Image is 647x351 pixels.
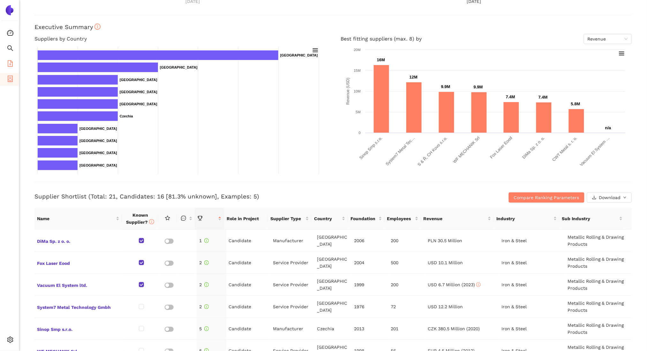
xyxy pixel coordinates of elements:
text: 9.9M [441,84,450,89]
span: star [165,216,170,221]
span: USD 10.1 Million [428,260,463,265]
text: Vacuum El System … [579,136,610,167]
span: 5 [199,326,209,331]
text: Fox Laser Eood [489,136,513,160]
td: 2004 [351,252,388,274]
span: setting [7,334,13,347]
td: 500 [388,252,425,274]
span: Supplier Type [270,215,304,222]
th: this column's title is Revenue,this column is sortable [421,208,494,230]
text: [GEOGRAPHIC_DATA] [160,65,198,69]
span: dashboard [7,27,13,40]
td: 201 [388,318,425,340]
span: USD 6.7 Million (2023) [428,282,481,287]
th: this column is sortable [177,208,195,230]
td: 200 [388,230,425,252]
span: Country [314,215,341,222]
td: [GEOGRAPHIC_DATA] [315,274,351,296]
th: this column's title is Name,this column is sortable [34,208,122,230]
td: [GEOGRAPHIC_DATA] [315,296,351,318]
td: Candidate [226,274,271,296]
td: Metallic Rolling & Drawing Products [565,274,632,296]
span: info-circle [204,326,209,331]
text: [GEOGRAPHIC_DATA] [120,102,157,106]
th: this column's title is Country,this column is sortable [312,208,348,230]
text: 12M [410,75,418,79]
th: this column's title is Supplier Type,this column is sortable [268,208,312,230]
span: down [623,196,627,200]
span: 2 [199,260,209,265]
td: 2006 [351,230,388,252]
text: DiMa Sp. z o. o. [521,136,545,160]
text: 10M [354,89,360,93]
span: 2 [199,304,209,309]
text: [GEOGRAPHIC_DATA] [79,127,117,131]
td: Iron & Steel [499,230,565,252]
text: n/a [605,125,612,130]
th: Role in Project [224,208,268,230]
button: Compare Ranking Parameters [509,192,584,203]
td: Service Provider [270,274,315,296]
span: Known Supplier? [126,213,154,225]
td: Candidate [226,296,271,318]
span: download [592,195,597,200]
text: 7.4M [538,95,548,100]
span: Name [37,215,115,222]
span: Foundation [350,215,377,222]
span: info-circle [204,238,209,243]
span: message [181,216,186,221]
span: trophy [198,216,203,221]
td: Iron & Steel [499,318,565,340]
span: Sinop Smp s.r.o. [37,325,120,333]
span: info-circle [204,260,209,265]
text: 16M [377,57,385,62]
text: [GEOGRAPHIC_DATA] [79,151,117,155]
span: info-circle [204,282,209,287]
text: WF MECHANIK Srl [452,135,481,164]
text: [GEOGRAPHIC_DATA] [120,78,157,82]
text: [GEOGRAPHIC_DATA] [280,53,318,57]
span: Revenue [588,34,628,44]
td: Iron & Steel [499,252,565,274]
text: Revenue (USD) [346,78,350,105]
td: Manufacturer [270,318,315,340]
span: 1 [199,238,209,243]
span: container [7,73,13,86]
span: info-circle [204,304,209,309]
span: Employees [387,215,414,222]
text: System7 Metal Tec… [385,136,416,167]
text: 5.8M [571,101,580,106]
span: search [7,43,13,56]
td: 1999 [351,274,388,296]
td: Metallic Rolling & Drawing Products [565,296,632,318]
td: Iron & Steel [499,274,565,296]
span: Vacuum El System ltd. [37,280,120,289]
td: Manufacturer [270,230,315,252]
text: 20M [354,48,360,52]
th: this column's title is Employees,this column is sortable [385,208,421,230]
text: 0 [358,131,360,135]
text: 5M [356,110,360,114]
td: Metallic Rolling & Drawing Products [565,318,632,340]
span: DiMa Sp. z o. o. [37,236,120,245]
th: this column's title is Industry,this column is sortable [494,208,560,230]
td: 1976 [351,296,388,318]
td: Service Provider [270,252,315,274]
text: 9.9M [474,85,483,89]
span: Download [599,194,621,201]
th: this column's title is Foundation,this column is sortable [348,208,384,230]
span: System7 Metal Technology Gmbh [37,302,120,311]
span: Sub Industry [562,215,618,222]
td: [GEOGRAPHIC_DATA] [315,230,351,252]
span: Revenue [424,215,486,222]
span: info-circle [149,219,154,224]
td: Iron & Steel [499,296,565,318]
span: Fox Laser Eood [37,258,120,267]
td: Candidate [226,318,271,340]
text: 7.4M [506,94,515,99]
span: Industry [496,215,552,222]
span: USD 12.2 Million [428,304,463,309]
button: downloadDownloaddown [587,192,632,203]
span: file-add [7,58,13,71]
text: [GEOGRAPHIC_DATA] [79,163,117,167]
